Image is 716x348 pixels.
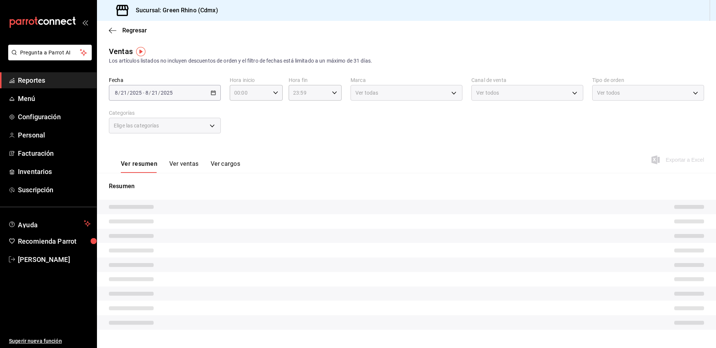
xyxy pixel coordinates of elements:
[121,160,157,173] button: Ver resumen
[18,185,91,195] span: Suscripción
[597,89,620,97] span: Ver todos
[143,90,144,96] span: -
[151,90,158,96] input: --
[158,90,160,96] span: /
[9,337,91,345] span: Sugerir nueva función
[18,148,91,158] span: Facturación
[351,77,462,83] label: Marca
[20,49,80,57] span: Pregunta a Parrot AI
[211,160,241,173] button: Ver cargos
[18,130,91,140] span: Personal
[120,90,127,96] input: --
[8,45,92,60] button: Pregunta a Parrot AI
[149,90,151,96] span: /
[130,6,218,15] h3: Sucursal: Green Rhino (Cdmx)
[18,167,91,177] span: Inventarios
[109,57,704,65] div: Los artículos listados no incluyen descuentos de orden y el filtro de fechas está limitado a un m...
[18,236,91,246] span: Recomienda Parrot
[471,77,583,83] label: Canal de venta
[129,90,142,96] input: ----
[127,90,129,96] span: /
[592,77,704,83] label: Tipo de orden
[118,90,120,96] span: /
[145,90,149,96] input: --
[160,90,173,96] input: ----
[5,54,92,62] a: Pregunta a Parrot AI
[18,112,91,122] span: Configuración
[114,90,118,96] input: --
[121,160,240,173] div: navigation tabs
[109,77,221,83] label: Fecha
[136,47,145,56] img: Tooltip marker
[109,46,133,57] div: Ventas
[122,27,147,34] span: Regresar
[114,122,159,129] span: Elige las categorías
[289,77,342,83] label: Hora fin
[109,182,704,191] p: Resumen
[109,110,221,116] label: Categorías
[18,254,91,265] span: [PERSON_NAME]
[109,27,147,34] button: Regresar
[18,94,91,104] span: Menú
[230,77,283,83] label: Hora inicio
[476,89,499,97] span: Ver todos
[18,75,91,85] span: Reportes
[169,160,199,173] button: Ver ventas
[82,19,88,25] button: open_drawer_menu
[355,89,378,97] span: Ver todas
[18,219,81,228] span: Ayuda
